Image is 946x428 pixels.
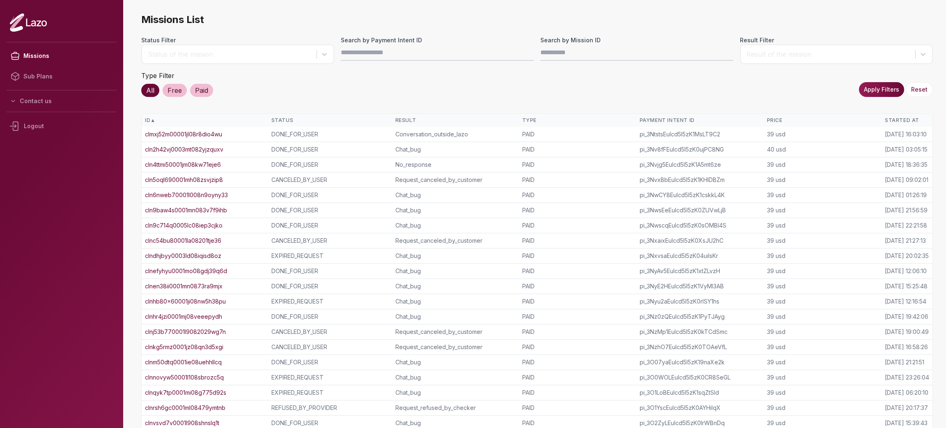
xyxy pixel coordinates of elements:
[522,389,633,397] div: PAID
[885,191,927,199] div: [DATE] 01:26:19
[141,36,334,44] label: Status Filter
[395,373,516,382] div: Chat_bug
[885,221,927,230] div: [DATE] 22:21:58
[640,297,760,306] div: pi_3Nyu2aEulcd5I5zK0rlSY1hs
[271,328,389,336] div: CANCELED_BY_USER
[640,373,760,382] div: pi_3O0WOLEulcd5I5zK0CR8SeGL
[522,419,633,427] div: PAID
[271,389,389,397] div: EXPIRED_REQUEST
[522,145,633,154] div: PAID
[640,252,760,260] div: pi_3NxvsaEulcd5I5zK04uiIsKr
[522,313,633,321] div: PAID
[271,237,389,245] div: CANCELED_BY_USER
[859,82,904,97] button: Apply Filters
[522,328,633,336] div: PAID
[885,206,928,214] div: [DATE] 21:56:59
[271,297,389,306] div: EXPIRED_REQUEST
[395,358,516,366] div: Chat_bug
[145,191,228,199] a: cln6nweb70001l008n9oyny33
[145,419,219,427] a: clnvsvd7v0001l908shnslq1t
[145,404,225,412] a: clnrsh6gc0001ml08479ymtnb
[145,237,221,245] a: clnc54bu80001la08201tje36
[522,282,633,290] div: PAID
[271,404,389,412] div: REFUSED_BY_PROVIDER
[522,176,633,184] div: PAID
[885,297,926,306] div: [DATE] 12:16:54
[767,161,878,169] div: 39 usd
[522,117,633,124] div: Type
[885,328,929,336] div: [DATE] 19:00:49
[885,419,928,427] div: [DATE] 15:39:43
[767,404,878,412] div: 39 usd
[145,221,223,230] a: cln9c714q0005lc08iep3cjko
[271,145,389,154] div: DONE_FOR_USER
[271,252,389,260] div: EXPIRED_REQUEST
[522,221,633,230] div: PAID
[540,36,733,44] label: Search by Mission ID
[141,71,175,80] label: Type Filter
[7,46,117,66] a: Missions
[145,176,223,184] a: cln5oql690001mh08zsvjzip8
[395,282,516,290] div: Chat_bug
[885,373,929,382] div: [DATE] 23:26:04
[271,267,389,275] div: DONE_FOR_USER
[271,358,389,366] div: DONE_FOR_USER
[145,389,226,397] a: clnqyk7tp0001mi08g775d92s
[395,145,516,154] div: Chat_bug
[7,115,117,137] div: Logout
[271,130,389,138] div: DONE_FOR_USER
[740,36,933,44] label: Result Filter
[145,328,226,336] a: clnj53b770001l9082029wg7n
[767,145,878,154] div: 40 usd
[746,49,911,59] div: Result of the mission
[640,117,760,124] div: Payment Intent ID
[395,221,516,230] div: Chat_bug
[767,389,878,397] div: 39 usd
[395,117,516,124] div: Result
[767,237,878,245] div: 39 usd
[395,313,516,321] div: Chat_bug
[395,267,516,275] div: Chat_bug
[767,191,878,199] div: 39 usd
[395,206,516,214] div: Chat_bug
[767,221,878,230] div: 39 usd
[522,191,633,199] div: PAID
[522,206,633,214] div: PAID
[767,130,878,138] div: 39 usd
[395,389,516,397] div: Chat_bug
[7,66,117,87] a: Sub Plans
[271,191,389,199] div: DONE_FOR_USER
[640,161,760,169] div: pi_3Nvjg5Eulcd5I5zK1A5mt6ze
[150,117,155,124] span: ▲
[767,297,878,306] div: 39 usd
[640,389,760,397] div: pi_3O1LoBEulcd5I5zK1sqZtSld
[767,282,878,290] div: 39 usd
[163,84,187,97] div: Free
[522,404,633,412] div: PAID
[767,206,878,214] div: 39 usd
[141,84,159,97] div: All
[271,419,389,427] div: DONE_FOR_USER
[640,221,760,230] div: pi_3NwscqEulcd5I5zK0sOMBI4S
[885,343,928,351] div: [DATE] 16:58:26
[885,176,928,184] div: [DATE] 09:02:01
[522,358,633,366] div: PAID
[640,206,760,214] div: pi_3NwsEeEulcd5I5zK0ZUVwLjB
[640,343,760,351] div: pi_3NzhO7Eulcd5I5zK0TOAeVfL
[395,130,516,138] div: Conversation_outside_lazo
[885,237,926,245] div: [DATE] 21:27:13
[640,313,760,321] div: pi_3Nz0zQEulcd5I5zK1PyTJAyg
[271,373,389,382] div: EXPIRED_REQUEST
[190,84,213,97] div: Paid
[271,117,389,124] div: Status
[145,130,222,138] a: clmxj52m00001jl08r8dio4wu
[767,328,878,336] div: 39 usd
[395,343,516,351] div: Request_canceled_by_customer
[767,252,878,260] div: 39 usd
[885,161,928,169] div: [DATE] 18:36:35
[141,13,933,26] span: Missions List
[145,297,226,306] a: clnhb80x60001ji08nw5h38pu
[640,176,760,184] div: pi_3NvxBbEulcd5I5zK1KHIDBZm
[522,343,633,351] div: PAID
[395,328,516,336] div: Request_canceled_by_customer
